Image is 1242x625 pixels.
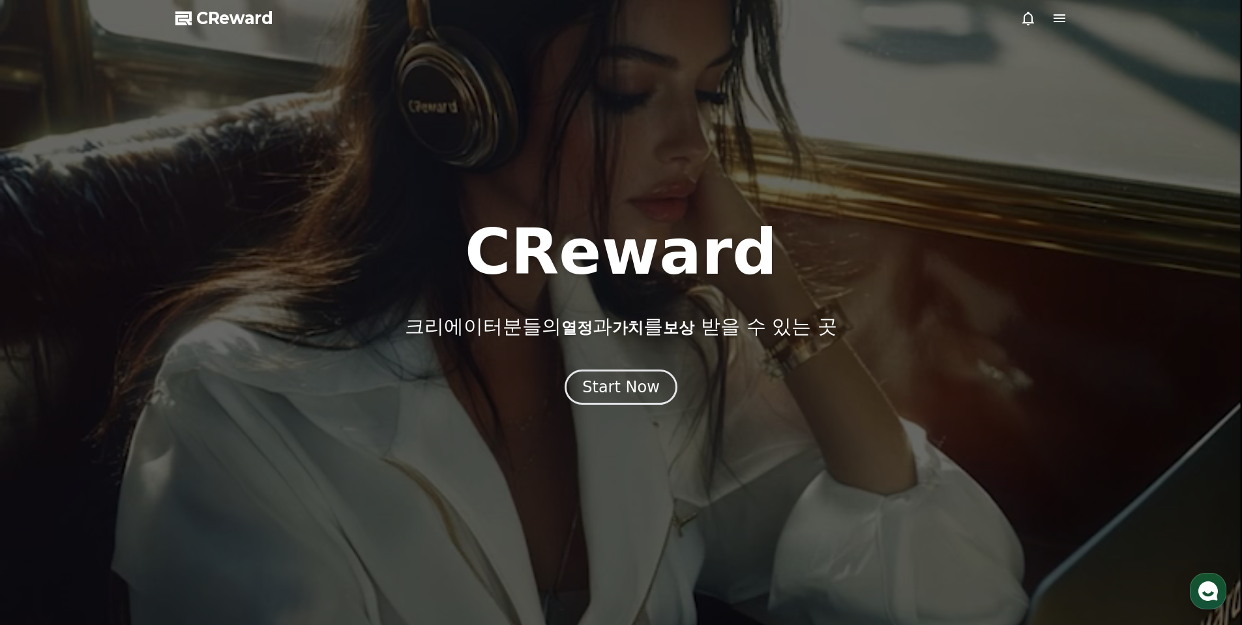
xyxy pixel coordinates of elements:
[612,319,643,337] span: 가치
[175,8,273,29] a: CReward
[561,319,593,337] span: 열정
[196,8,273,29] span: CReward
[405,315,836,338] p: 크리에이터분들의 과 를 받을 수 있는 곳
[582,377,660,398] div: Start Now
[565,383,677,395] a: Start Now
[663,319,694,337] span: 보상
[565,370,677,405] button: Start Now
[465,221,777,283] h1: CReward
